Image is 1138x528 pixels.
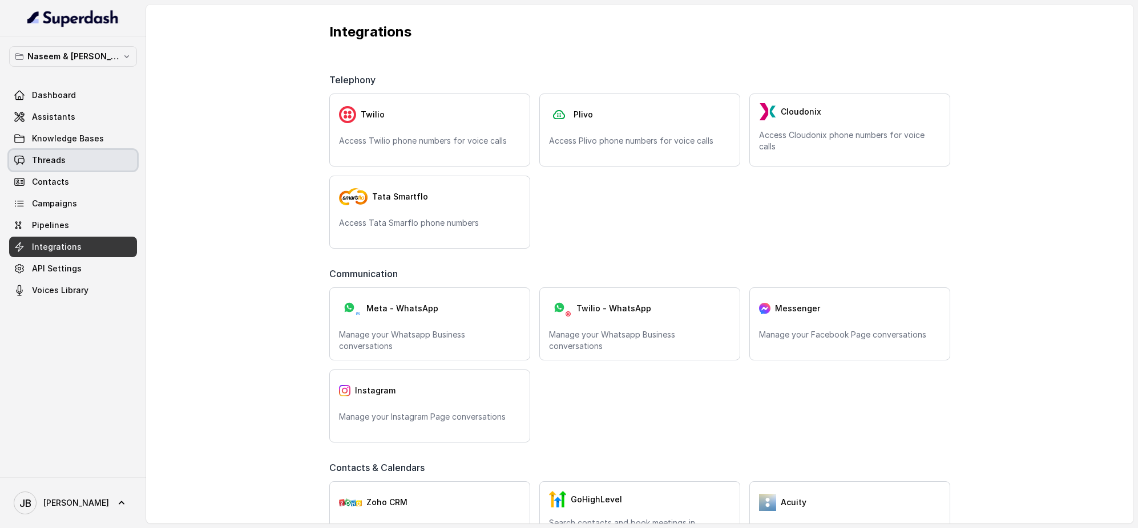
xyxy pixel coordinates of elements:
[759,103,776,120] img: LzEnlUgADIwsuYwsTIxNLkxQDEyBEgDTDZAMjs1Qgy9jUyMTMxBzEB8uASKBKLgDqFxF08kI1lQAAAABJRU5ErkJggg==
[19,497,31,509] text: JB
[9,107,137,127] a: Assistants
[9,258,137,279] a: API Settings
[339,135,520,147] p: Access Twilio phone numbers for voice calls
[32,241,82,253] span: Integrations
[339,329,520,352] p: Manage your Whatsapp Business conversations
[9,46,137,67] button: Naseem & [PERSON_NAME]
[32,285,88,296] span: Voices Library
[339,106,356,123] img: twilio.7c09a4f4c219fa09ad352260b0a8157b.svg
[32,198,77,209] span: Campaigns
[339,498,362,506] img: zohoCRM.b78897e9cd59d39d120b21c64f7c2b3a.svg
[32,176,69,188] span: Contacts
[9,85,137,105] a: Dashboard
[9,193,137,214] a: Campaigns
[759,494,776,511] img: 5vvjV8cQY1AVHSZc2N7qU9QabzYIM+zpgiA0bbq9KFoni1IQNE8dHPp0leJjYW31UJeOyZnSBUO77gdMaNhFCgpjLZzFnVhVC...
[366,303,438,314] span: Meta - WhatsApp
[574,109,593,120] span: Plivo
[781,497,806,508] span: Acuity
[32,220,69,231] span: Pipelines
[775,303,820,314] span: Messenger
[339,385,350,396] img: instagram.04eb0078a085f83fc525.png
[759,129,941,152] p: Access Cloudonix phone numbers for voice calls
[43,497,109,509] span: [PERSON_NAME]
[549,329,731,352] p: Manage your Whatsapp Business conversations
[9,215,137,235] a: Pipelines
[27,9,119,27] img: light.svg
[9,237,137,257] a: Integrations
[329,461,429,474] span: Contacts & Calendars
[549,491,566,508] img: GHL.59f7fa3143240424d279.png
[759,329,941,340] p: Manage your Facebook Page conversations
[355,385,396,396] span: Instagram
[329,267,402,281] span: Communication
[32,111,75,123] span: Assistants
[329,73,380,87] span: Telephony
[549,135,731,147] p: Access Plivo phone numbers for voice calls
[571,494,622,505] span: GoHighLevel
[339,217,520,229] p: Access Tata Smarflo phone numbers
[32,263,82,274] span: API Settings
[549,106,569,124] img: plivo.d3d850b57a745af99832d897a96997ac.svg
[576,303,651,314] span: Twilio - WhatsApp
[9,487,137,519] a: [PERSON_NAME]
[366,497,407,508] span: Zoho CRM
[339,188,368,205] img: tata-smart-flo.8a5748c556e2c421f70c.png
[339,411,520,423] p: Manage your Instagram Page conversations
[361,109,385,120] span: Twilio
[329,23,950,41] p: Integrations
[9,172,137,192] a: Contacts
[27,50,119,63] p: Naseem & [PERSON_NAME]
[759,303,770,314] img: messenger.2e14a0163066c29f9ca216c7989aa592.svg
[9,128,137,149] a: Knowledge Bases
[32,90,76,101] span: Dashboard
[32,155,66,166] span: Threads
[9,280,137,300] a: Voices Library
[781,106,821,117] span: Cloudonix
[9,150,137,170] a: Threads
[372,191,428,202] span: Tata Smartflo
[32,133,104,144] span: Knowledge Bases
